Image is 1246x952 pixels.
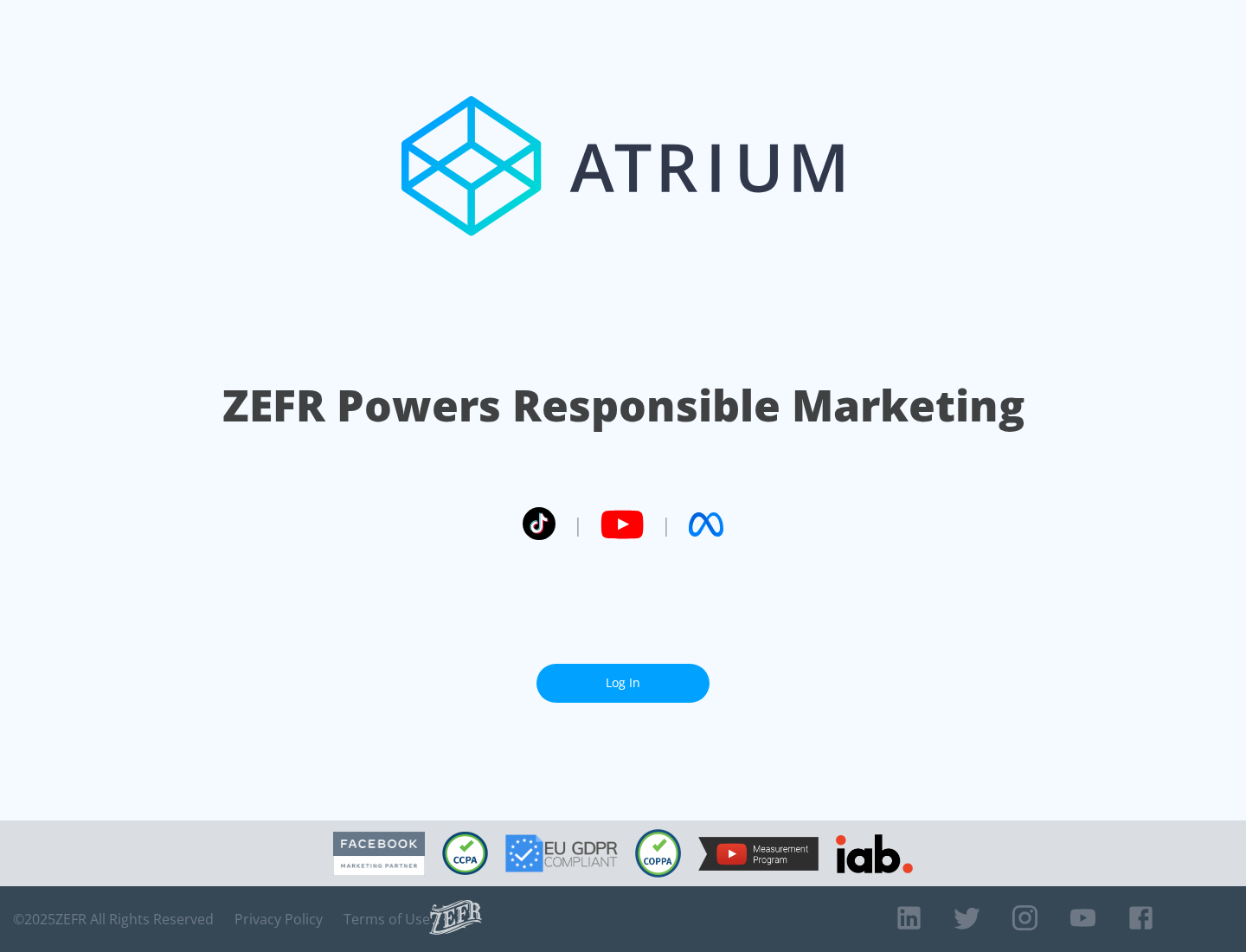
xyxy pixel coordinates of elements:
span: | [661,511,671,537]
img: Facebook Marketing Partner [333,832,425,876]
span: © 2025 ZEFR All Rights Reserved [13,910,214,928]
img: CCPA Compliant [442,832,488,875]
img: COPPA Compliant [635,829,681,878]
img: IAB [836,834,913,873]
a: Terms of Use [344,910,430,928]
span: | [573,511,583,537]
img: GDPR Compliant [505,834,618,872]
a: Log In [536,664,710,703]
a: Privacy Policy [234,910,323,928]
h1: ZEFR Powers Responsible Marketing [222,376,1024,435]
img: YouTube Measurement Program [698,837,819,871]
